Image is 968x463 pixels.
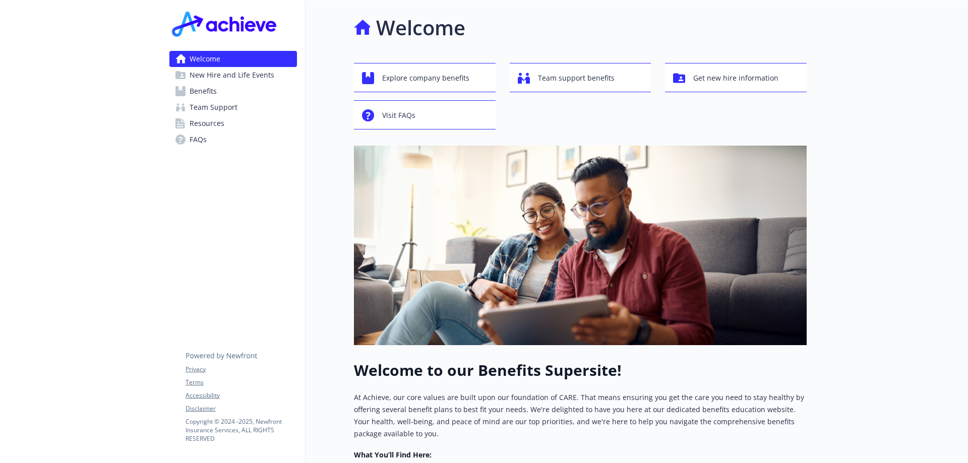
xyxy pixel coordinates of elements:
span: New Hire and Life Events [190,67,274,83]
span: FAQs [190,131,207,148]
span: Benefits [190,83,217,99]
img: overview page banner [354,146,807,345]
p: At Achieve, our core values are built upon our foundation of CARE. That means ensuring you get th... [354,391,807,440]
span: Visit FAQs [382,106,415,125]
strong: What You’ll Find Here: [354,450,432,459]
h1: Welcome [376,13,465,43]
a: Terms [186,378,296,387]
span: Explore company benefits [382,69,469,88]
button: Explore company benefits [354,63,496,92]
a: Privacy [186,365,296,374]
p: Copyright © 2024 - 2025 , Newfront Insurance Services, ALL RIGHTS RESERVED [186,417,296,443]
a: FAQs [169,131,297,148]
span: Resources [190,115,224,131]
button: Get new hire information [665,63,807,92]
a: Accessibility [186,391,296,400]
span: Welcome [190,51,220,67]
button: Team support benefits [510,63,651,92]
a: Disclaimer [186,404,296,413]
a: New Hire and Life Events [169,67,297,83]
a: Benefits [169,83,297,99]
button: Visit FAQs [354,100,496,129]
span: Team support benefits [538,69,615,88]
h1: Welcome to our Benefits Supersite! [354,361,807,379]
a: Team Support [169,99,297,115]
span: Team Support [190,99,237,115]
a: Welcome [169,51,297,67]
a: Resources [169,115,297,131]
span: Get new hire information [693,69,778,88]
